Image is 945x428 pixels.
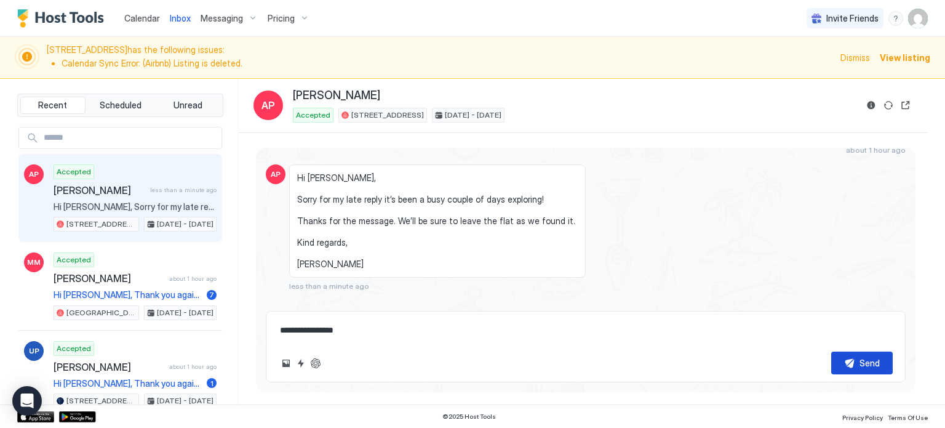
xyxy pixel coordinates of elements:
[157,219,213,230] span: [DATE] - [DATE]
[445,110,501,121] span: [DATE] - [DATE]
[169,363,217,371] span: about 1 hour ago
[842,410,883,423] a: Privacy Policy
[170,13,191,23] span: Inbox
[351,110,424,121] span: [STREET_ADDRESS]
[17,94,223,117] div: tab-group
[59,411,96,422] a: Google Play Store
[27,257,41,268] span: MM
[39,127,221,148] input: Input Field
[201,13,243,24] span: Messaging
[859,357,880,369] div: Send
[210,379,213,388] span: 1
[157,395,213,406] span: [DATE] - [DATE]
[12,386,42,416] div: Open Intercom Messenger
[54,289,202,301] span: Hi [PERSON_NAME], Thank you again for choosing to stay at my place. I hope it was a pleasant stay...
[54,361,164,373] span: [PERSON_NAME]
[442,413,496,421] span: © 2025 Host Tools
[279,356,293,371] button: Upload image
[57,343,91,354] span: Accepted
[293,356,308,371] button: Quick reply
[880,51,930,64] div: View listing
[66,395,136,406] span: [STREET_ADDRESS]
[54,272,164,285] span: [PERSON_NAME]
[898,98,913,113] button: Open reservation
[155,97,220,114] button: Unread
[54,184,145,196] span: [PERSON_NAME]
[88,97,153,114] button: Scheduled
[66,219,136,230] span: [STREET_ADDRESS]
[842,414,883,421] span: Privacy Policy
[38,100,67,111] span: Recent
[57,254,91,265] span: Accepted
[881,98,896,113] button: Sync reservation
[173,100,202,111] span: Unread
[888,11,903,26] div: menu
[47,44,833,71] span: [STREET_ADDRESS] has the following issues:
[20,97,86,114] button: Recent
[289,281,369,291] span: less than a minute ago
[831,352,893,374] button: Send
[124,12,160,25] a: Calendar
[54,201,217,212] span: Hi [PERSON_NAME], Sorry for my late reply it’s been a busy couple of days exploring! Thanks for t...
[826,13,879,24] span: Invite Friends
[271,169,281,180] span: AP
[791,301,906,317] button: Scheduled Messages
[124,13,160,23] span: Calendar
[29,169,39,180] span: AP
[864,98,879,113] button: Reservation information
[296,110,330,121] span: Accepted
[209,290,214,299] span: 7
[888,410,928,423] a: Terms Of Use
[846,145,906,155] span: about 1 hour ago
[57,166,91,177] span: Accepted
[268,13,295,24] span: Pricing
[157,307,213,318] span: [DATE] - [DATE]
[840,51,870,64] div: Dismiss
[169,275,217,283] span: about 1 hour ago
[54,378,202,389] span: Hi [PERSON_NAME], Thank you again for choosing to stay at my place. I hope it was a pleasant stay...
[150,186,217,194] span: less than a minute ago
[908,9,928,28] div: User profile
[170,12,191,25] a: Inbox
[17,411,54,422] a: App Store
[100,100,142,111] span: Scheduled
[297,172,578,270] span: Hi [PERSON_NAME], Sorry for my late reply it’s been a busy couple of days exploring! Thanks for t...
[293,89,380,103] span: [PERSON_NAME]
[888,414,928,421] span: Terms Of Use
[29,345,39,357] span: UP
[66,307,136,318] span: [GEOGRAPHIC_DATA], [STREET_ADDRESS]
[308,356,323,371] button: ChatGPT Auto Reply
[62,58,833,69] li: Calendar Sync Error: (Airbnb) Listing is deleted.
[17,9,110,28] a: Host Tools Logo
[261,98,275,113] span: AP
